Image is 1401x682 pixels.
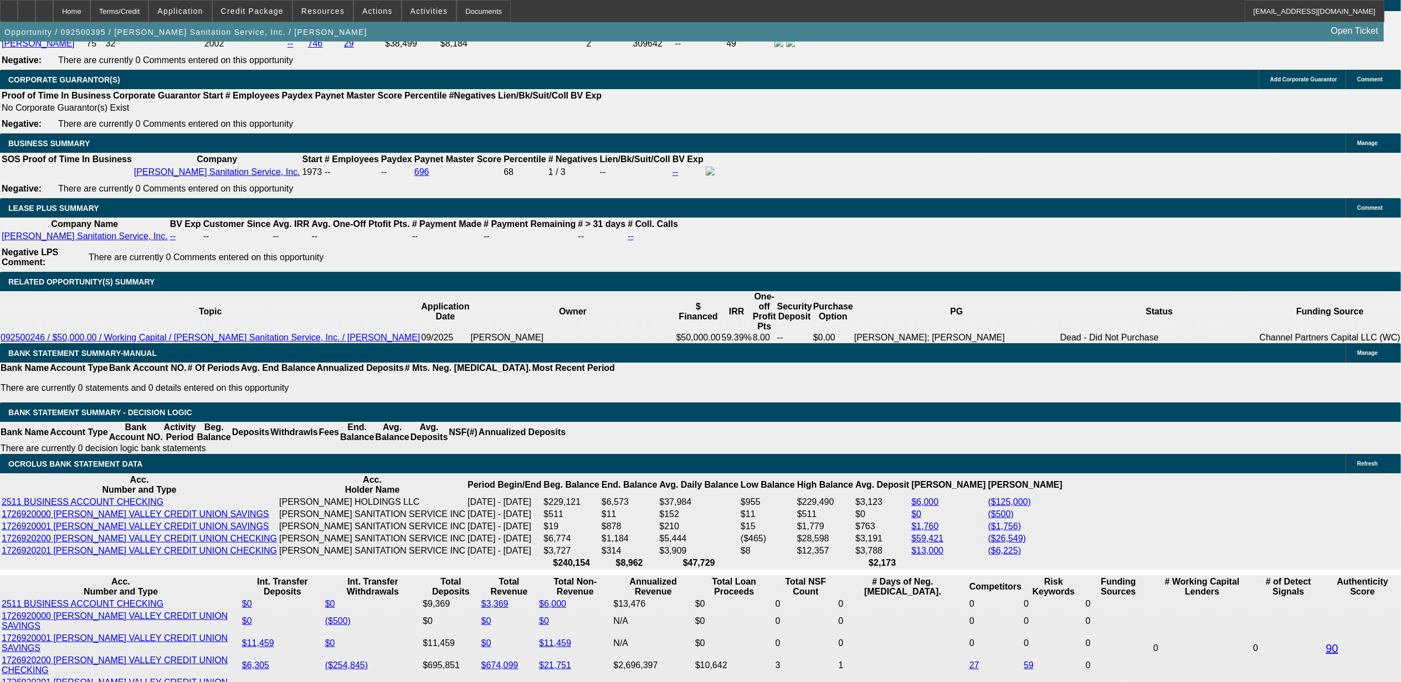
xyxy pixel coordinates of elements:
[777,291,813,332] th: Security Deposit
[838,655,968,676] td: 1
[813,332,854,343] td: $0.00
[543,533,599,544] td: $6,774
[302,154,322,164] b: Start
[659,497,739,508] td: $37,984
[203,219,271,229] b: Customer Since
[232,422,270,443] th: Deposits
[988,497,1031,507] a: ($125,000)
[2,521,269,531] a: 1726920001 [PERSON_NAME] VALLEY CREDIT UNION SAVINGS
[1023,576,1084,597] th: Risk Keywords
[420,332,470,343] td: 09/2025
[613,611,693,632] td: N/A
[58,184,293,193] span: There are currently 0 Comments entered on this opportunity
[22,154,132,165] th: Proof of Time In Business
[163,422,197,443] th: Activity Period
[498,91,568,100] b: Lien/Bk/Suit/Coll
[221,7,284,15] span: Credit Package
[538,576,612,597] th: Total Non-Revenue
[854,291,1060,332] th: PG
[325,638,335,648] a: $0
[777,332,813,343] td: --
[1085,611,1152,632] td: 0
[695,655,774,676] td: $10,642
[601,545,658,556] td: $314
[2,119,42,128] b: Negative:
[2,546,277,555] a: 1726920201 [PERSON_NAME] VALLEY CREDIT UNION CHECKING
[578,219,625,229] b: # > 31 days
[613,576,693,597] th: Annualized Revenue
[2,497,163,507] a: 2511 BUSINESS ACCOUNT CHECKING
[1326,642,1338,654] a: 90
[601,557,658,569] th: $8,962
[8,408,192,417] span: Bank Statement Summary - Decision Logic
[676,332,721,343] td: $50,000.00
[706,167,715,175] img: facebook-icon.png
[481,616,491,626] a: $0
[659,474,739,495] th: Avg. Daily Balance
[599,166,671,178] td: --
[414,154,501,164] b: Paynet Master Score
[838,576,968,597] th: # Days of Neg. [MEDICAL_DATA].
[504,154,546,164] b: Percentile
[440,38,585,50] td: $8,184
[786,38,795,47] img: linkedin-icon.png
[659,545,739,556] td: $3,909
[483,231,576,242] td: --
[404,363,532,374] th: # Mts. Neg. [MEDICAL_DATA].
[601,521,658,532] td: $878
[1,474,278,495] th: Acc. Number and Type
[628,231,634,241] a: --
[775,655,837,676] td: 3
[539,660,571,670] a: $21,751
[673,167,679,177] a: --
[854,332,1060,343] td: [PERSON_NAME]; [PERSON_NAME]
[134,167,300,177] a: [PERSON_NAME] Sanitation Service, Inc.
[613,599,692,609] div: $13,476
[279,497,466,508] td: [PERSON_NAME] HOLDINGS LLC
[325,167,331,177] span: --
[420,291,470,332] th: Application Date
[2,633,228,653] a: 1726920001 [PERSON_NAME] VALLEY CREDIT UNION SAVINGS
[911,474,986,495] th: [PERSON_NAME]
[467,497,542,508] td: [DATE] - [DATE]
[301,7,345,15] span: Resources
[1357,205,1383,211] span: Comment
[89,252,324,262] span: There are currently 0 Comments entered on this opportunity
[855,497,910,508] td: $3,123
[197,154,237,164] b: Company
[242,638,274,648] a: $11,459
[1357,461,1378,467] span: Refresh
[225,91,280,100] b: # Employees
[543,521,599,532] td: $19
[196,422,231,443] th: Beg. Balance
[988,474,1063,495] th: [PERSON_NAME]
[988,546,1022,555] a: ($6,225)
[8,277,155,286] span: RELATED OPPORTUNITY(S) SUMMARY
[315,91,402,100] b: Paynet Master Score
[467,533,542,544] td: [DATE] - [DATE]
[157,7,203,15] span: Application
[775,611,837,632] td: 0
[340,422,374,443] th: End. Balance
[838,611,968,632] td: 0
[539,616,549,626] a: $0
[504,167,546,177] div: 68
[481,576,538,597] th: Total Revenue
[813,291,854,332] th: Purchase Option
[911,534,943,543] a: $59,421
[422,633,479,654] td: $11,459
[354,1,401,22] button: Actions
[449,91,496,100] b: #Negatives
[8,204,99,213] span: LEASE PLUS SUMMARY
[586,38,631,50] td: 2
[412,231,482,242] td: --
[740,533,796,544] td: ($465)
[797,474,854,495] th: High Balance
[325,154,379,164] b: # Employees
[484,219,576,229] b: # Payment Remaining
[422,598,479,609] td: $9,369
[242,660,269,670] a: $6,305
[109,363,187,374] th: Bank Account NO.
[374,422,409,443] th: Avg. Balance
[721,291,752,332] th: IRR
